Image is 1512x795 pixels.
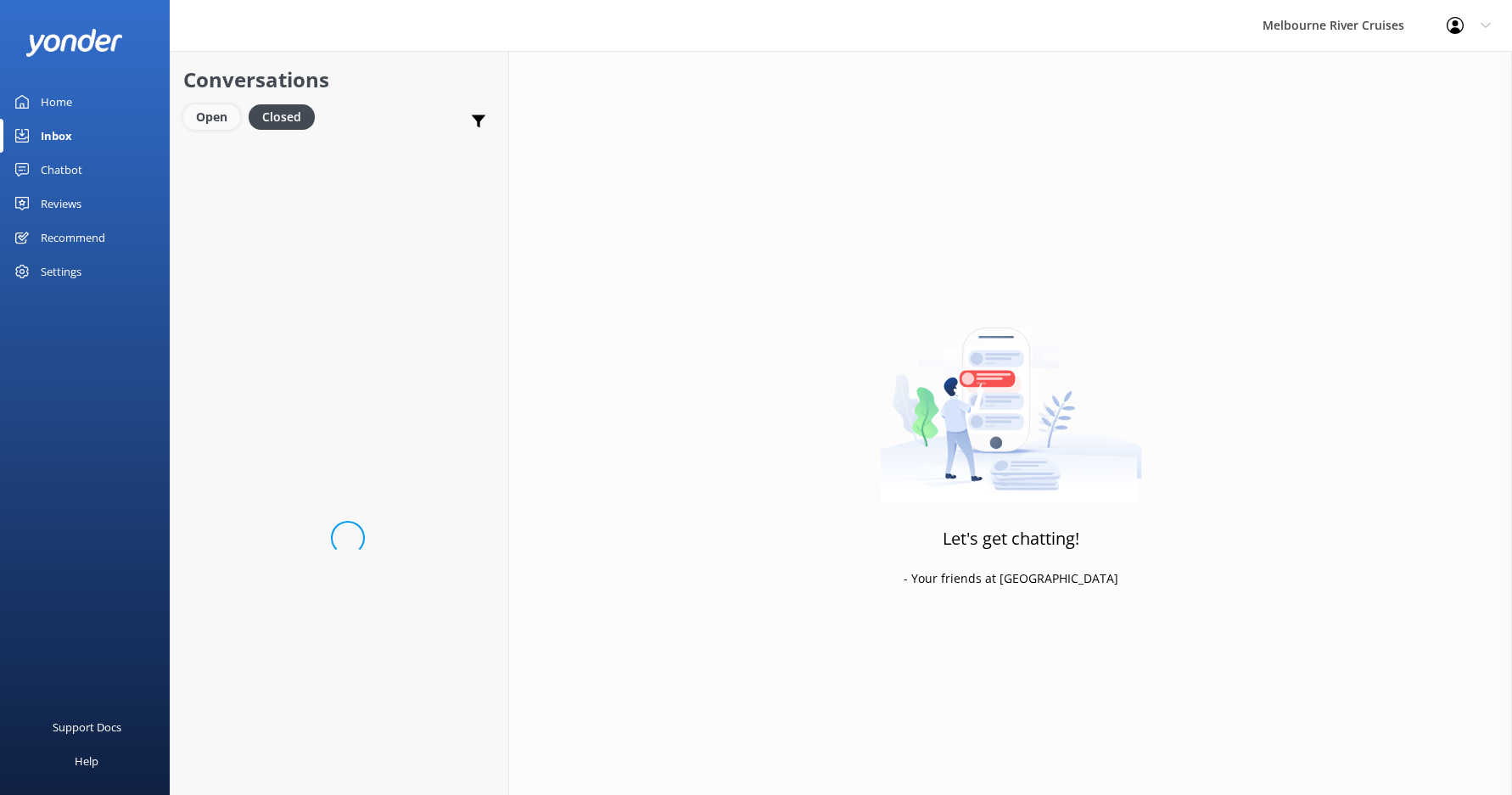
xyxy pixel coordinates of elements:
[41,221,105,255] div: Recommend
[943,525,1079,552] h3: Let's get chatting!
[41,187,81,221] div: Reviews
[183,64,496,96] h2: Conversations
[75,744,98,778] div: Help
[41,119,72,153] div: Inbox
[41,153,82,187] div: Chatbot
[183,107,249,126] a: Open
[249,104,315,130] div: Closed
[904,569,1118,588] p: - Your friends at [GEOGRAPHIC_DATA]
[53,710,121,744] div: Support Docs
[880,292,1142,504] img: artwork of a man stealing a conversation from at giant smartphone
[25,29,123,57] img: yonder-white-logo.png
[249,107,323,126] a: Closed
[41,255,81,288] div: Settings
[41,85,72,119] div: Home
[183,104,240,130] div: Open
